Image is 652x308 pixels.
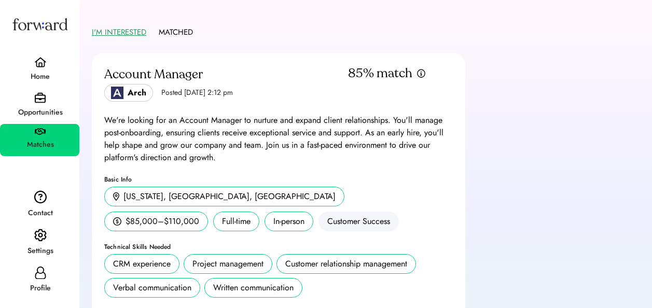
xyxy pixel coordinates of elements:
div: Arch [128,87,146,99]
div: Settings [1,245,79,257]
img: Forward logo [10,8,70,40]
img: info.svg [417,68,426,78]
button: I'M INTERESTED [92,24,146,40]
div: Verbal communication [113,282,191,294]
img: location.svg [113,192,119,201]
div: Customer relationship management [285,258,407,270]
img: money.svg [113,217,121,226]
img: contact.svg [34,190,47,204]
div: Opportunities [1,106,79,119]
div: We're looking for an Account Manager to nurture and expand client relationships. You'll manage po... [104,114,453,164]
div: [US_STATE], [GEOGRAPHIC_DATA], [GEOGRAPHIC_DATA] [123,190,336,203]
div: Written communication [213,282,294,294]
div: CRM experience [113,258,171,270]
div: $85,000–$110,000 [126,215,199,228]
div: 85% match [348,65,412,82]
img: briefcase.svg [35,92,46,103]
img: handshake.svg [35,128,46,135]
img: Logo_Blue_1.png [111,87,123,99]
div: Posted [DATE] 2:12 pm [161,88,233,98]
div: Basic Info [104,176,453,183]
div: Matches [1,138,79,151]
div: Technical Skills Needed [104,244,453,250]
div: Account Manager [104,66,345,83]
div: Profile [1,282,79,295]
div: Contact [1,207,79,219]
div: Home [1,71,79,83]
div: Customer Success [318,212,399,231]
img: settings.svg [34,229,47,242]
div: In-person [265,212,313,231]
div: Project management [192,258,263,270]
div: Full-time [213,212,259,231]
button: MATCHED [159,24,193,40]
img: home.svg [34,57,47,67]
